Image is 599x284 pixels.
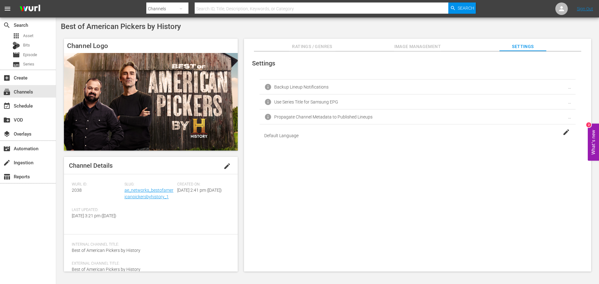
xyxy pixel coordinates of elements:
[223,162,231,170] span: edit
[3,173,11,181] span: Reports
[72,267,140,272] span: Best of American Pickers by History
[23,42,30,48] span: Bits
[274,114,373,119] div: Propagate Channel Metadata to Published Lineups
[274,84,329,89] div: Backup Lineup Notifications
[72,213,116,218] span: [DATE] 3:21 pm ([DATE])
[3,102,11,110] span: Schedule
[72,182,121,187] span: Wurl ID:
[72,242,227,247] span: Internal Channel Title:
[568,84,571,89] span: ...
[220,159,235,174] button: edit
[3,159,11,166] span: Ingestion
[4,5,11,12] span: menu
[72,188,82,193] span: 2038
[23,61,34,67] span: Series
[12,51,20,59] span: Episode
[12,32,20,40] span: Asset
[15,2,45,16] img: ans4CAIJ8jUAAAAAAAAAAAAAAAAAAAAAAAAgQb4GAAAAAAAAAAAAAAAAAAAAAAAAJMjXAAAAAAAAAAAAAAAAAAAAAAAAgAT5G...
[23,33,33,39] span: Asset
[3,130,11,138] span: Overlays
[3,116,11,124] span: VOD
[12,42,20,49] div: Bits
[252,60,275,67] span: Settings
[64,39,238,53] h4: Channel Logo
[577,6,593,11] a: Sign Out
[124,188,173,199] a: ae_networks_bestofamericanpickersbyhistory_1
[264,83,272,91] span: info
[177,188,222,193] span: [DATE] 2:41 pm ([DATE])
[12,61,20,68] span: Series
[499,43,546,51] span: Settings
[394,43,441,51] span: Image Management
[264,98,272,106] span: info
[568,114,571,119] span: ...
[274,99,338,104] div: Use Series Title for Samsung EPG
[124,182,174,187] span: Slug:
[64,53,238,151] img: Best of American Pickers by History
[72,248,140,253] span: Best of American Pickers by History
[23,52,37,58] span: Episode
[264,133,299,138] span: Default Language
[289,43,336,51] span: Ratings / Genres
[72,261,227,266] span: External Channel Title:
[448,2,476,14] button: Search
[586,122,591,127] div: 2
[568,99,571,104] span: ...
[3,22,11,29] span: Search
[61,22,181,31] span: Best of American Pickers by History
[177,182,227,187] span: Created On:
[458,2,474,14] span: Search
[72,208,121,213] span: Last Updated:
[3,88,11,96] span: Channels
[69,162,113,169] span: Channel Details
[264,113,272,121] span: info
[588,123,599,161] button: Open Feedback Widget
[3,145,11,152] span: Automation
[3,74,11,82] span: Create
